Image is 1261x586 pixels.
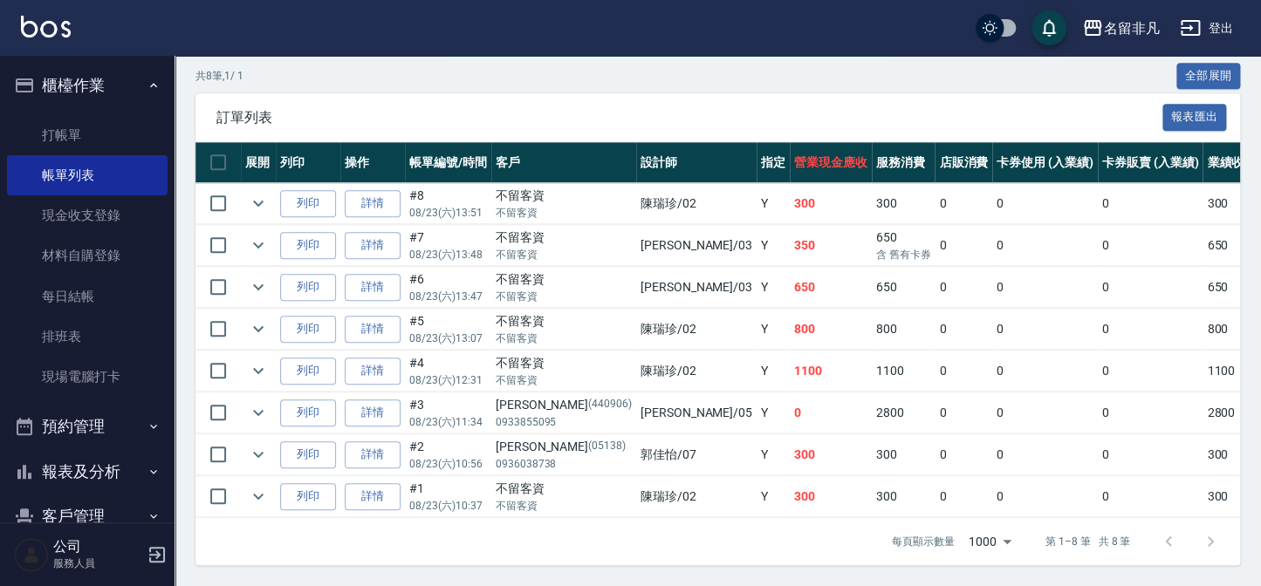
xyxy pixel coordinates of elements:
button: 客戶管理 [7,494,168,539]
td: Y [757,476,790,517]
a: 詳情 [345,190,401,217]
td: 0 [1098,392,1203,433]
td: #5 [405,309,491,350]
div: 不留客資 [496,480,632,498]
div: 不留客資 [496,187,632,205]
div: 不留客資 [496,312,632,330]
th: 服務消費 [872,142,935,183]
img: Logo [21,16,71,37]
button: 預約管理 [7,404,168,449]
td: #3 [405,392,491,433]
td: 300 [1203,434,1260,475]
td: [PERSON_NAME] /05 [636,392,757,433]
td: 650 [1203,225,1260,266]
td: 650 [1203,267,1260,308]
button: expand row [245,316,271,342]
td: Y [757,267,790,308]
th: 展開 [241,142,276,183]
td: 300 [872,476,935,517]
p: 不留客資 [496,372,632,388]
img: Person [14,537,49,572]
td: 0 [992,476,1098,517]
td: 0 [935,351,992,392]
a: 詳情 [345,358,401,385]
td: 0 [992,434,1098,475]
td: 0 [790,392,872,433]
p: 不留客資 [496,330,632,346]
th: 帳單編號/時間 [405,142,491,183]
p: 含 舊有卡券 [876,247,931,262]
td: 陳瑞珍 /02 [636,309,757,350]
td: Y [757,183,790,224]
td: [PERSON_NAME] /03 [636,267,757,308]
a: 詳情 [345,316,401,343]
td: 0 [935,309,992,350]
button: expand row [245,358,271,384]
p: 08/23 (六) 12:31 [409,372,487,388]
p: 第 1–8 筆 共 8 筆 [1045,534,1130,549]
a: 詳情 [345,441,401,468]
h5: 公司 [53,538,142,555]
button: expand row [245,441,271,467]
p: 不留客資 [496,247,632,262]
button: 列印 [280,399,336,426]
button: expand row [245,232,271,258]
td: 0 [992,267,1098,308]
a: 每日結帳 [7,276,168,317]
th: 卡券販賣 (入業績) [1098,142,1203,183]
td: 0 [992,392,1098,433]
th: 客戶 [491,142,636,183]
td: 0 [1098,434,1203,475]
td: 0 [935,476,992,517]
button: 列印 [280,441,336,468]
td: 0 [1098,309,1203,350]
a: 帳單列表 [7,155,168,195]
td: #4 [405,351,491,392]
p: 08/23 (六) 13:07 [409,330,487,346]
td: 300 [1203,476,1260,517]
td: 0 [1098,183,1203,224]
p: 共 8 筆, 1 / 1 [195,68,243,84]
td: 300 [790,183,872,224]
th: 卡券使用 (入業績) [992,142,1098,183]
td: Y [757,351,790,392]
p: 08/23 (六) 11:34 [409,414,487,430]
th: 列印 [276,142,340,183]
a: 排班表 [7,317,168,357]
button: expand row [245,399,271,426]
th: 營業現金應收 [790,142,872,183]
button: expand row [245,483,271,509]
button: expand row [245,274,271,300]
a: 詳情 [345,483,401,510]
td: Y [757,392,790,433]
button: 列印 [280,274,336,301]
th: 業績收入 [1203,142,1260,183]
td: 0 [935,225,992,266]
span: 訂單列表 [216,109,1162,126]
p: 0936038738 [496,456,632,472]
td: 800 [872,309,935,350]
td: 300 [1203,183,1260,224]
td: 300 [872,434,935,475]
button: 名留非凡 [1075,10,1166,46]
td: 1100 [872,351,935,392]
td: 0 [1098,351,1203,392]
td: #1 [405,476,491,517]
a: 打帳單 [7,115,168,155]
td: 0 [935,392,992,433]
div: 不留客資 [496,228,632,247]
td: #7 [405,225,491,266]
p: 08/23 (六) 13:47 [409,289,487,304]
td: 2800 [1203,392,1260,433]
td: 陳瑞珍 /02 [636,476,757,517]
td: 350 [790,225,872,266]
div: 1000 [962,518,1018,565]
p: 不留客資 [496,205,632,221]
td: 陳瑞珍 /02 [636,183,757,224]
td: 300 [872,183,935,224]
p: 08/23 (六) 13:48 [409,247,487,262]
td: 2800 [872,392,935,433]
td: 650 [872,225,935,266]
td: 800 [790,309,872,350]
td: Y [757,225,790,266]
